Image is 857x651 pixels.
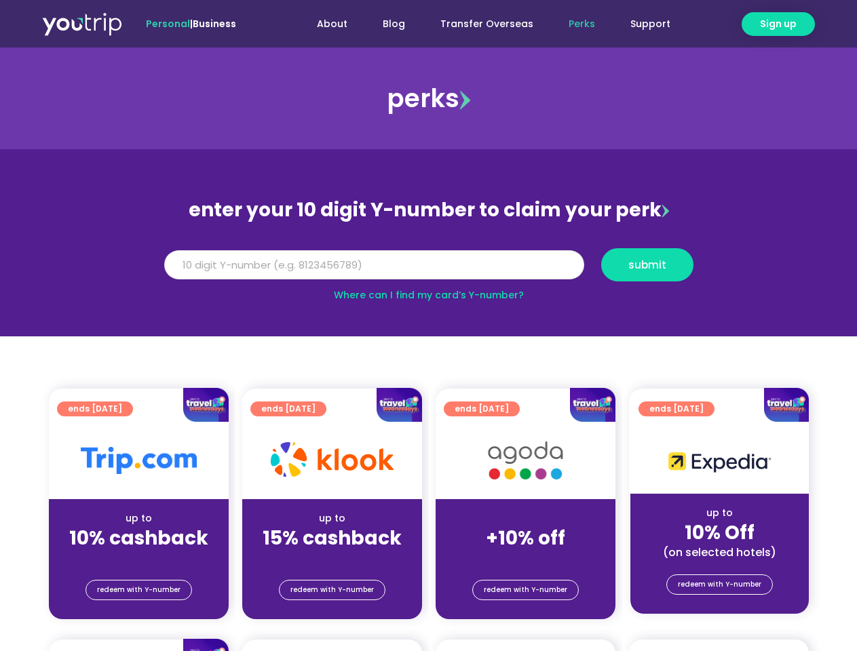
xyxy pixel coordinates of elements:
[742,12,815,36] a: Sign up
[613,12,688,37] a: Support
[253,551,411,565] div: (for stays only)
[85,580,192,600] a: redeem with Y-number
[164,250,584,280] input: 10 digit Y-number (e.g. 8123456789)
[60,551,218,565] div: (for stays only)
[290,580,374,599] span: redeem with Y-number
[423,12,551,37] a: Transfer Overseas
[365,12,423,37] a: Blog
[193,17,236,31] a: Business
[628,260,666,270] span: submit
[551,12,613,37] a: Perks
[334,288,524,302] a: Where can I find my card’s Y-number?
[601,248,693,281] button: submit
[157,193,700,228] div: enter your 10 digit Y-number to claim your perk
[685,519,755,546] strong: 10% Off
[69,525,208,551] strong: 10% cashback
[446,551,605,565] div: (for stays only)
[513,511,538,525] span: up to
[164,248,693,292] form: Y Number
[641,545,798,559] div: (on selected hotels)
[666,574,773,595] a: redeem with Y-number
[486,525,565,551] strong: +10% off
[146,17,236,31] span: |
[299,12,365,37] a: About
[279,580,385,600] a: redeem with Y-number
[472,580,579,600] a: redeem with Y-number
[97,580,180,599] span: redeem with Y-number
[678,575,761,594] span: redeem with Y-number
[641,506,798,520] div: up to
[273,12,688,37] nav: Menu
[760,17,797,31] span: Sign up
[263,525,402,551] strong: 15% cashback
[253,511,411,526] div: up to
[60,511,218,526] div: up to
[484,580,567,599] span: redeem with Y-number
[146,17,190,31] span: Personal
